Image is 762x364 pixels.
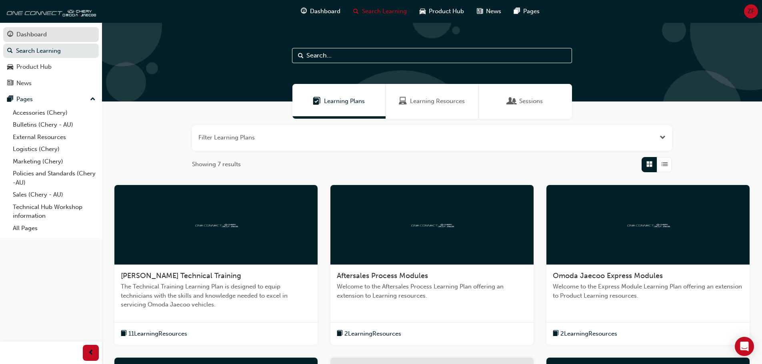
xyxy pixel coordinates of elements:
[10,167,99,189] a: Policies and Standards (Chery -AU)
[10,131,99,143] a: External Resources
[7,80,13,87] span: news-icon
[16,62,52,72] div: Product Hub
[3,76,99,91] a: News
[7,31,13,38] span: guage-icon
[646,160,652,169] span: Grid
[344,329,401,338] span: 2 Learning Resources
[16,30,47,39] div: Dashboard
[337,282,527,300] span: Welcome to the Aftersales Process Learning Plan offering an extension to Learning resources.
[553,271,663,280] span: Omoda Jaecoo Express Modules
[519,97,543,106] span: Sessions
[324,97,365,106] span: Learning Plans
[292,48,572,63] input: Search...
[410,97,465,106] span: Learning Resources
[337,271,428,280] span: Aftersales Process Modules
[114,185,318,345] a: oneconnect[PERSON_NAME] Technical TrainingThe Technical Training Learning Plan is designed to equ...
[553,329,559,339] span: book-icon
[626,221,670,228] img: oneconnect
[121,282,311,309] span: The Technical Training Learning Plan is designed to equip technicians with the skills and knowled...
[121,329,127,339] span: book-icon
[479,84,572,119] a: SessionsSessions
[546,185,750,345] a: oneconnectOmoda Jaecoo Express ModulesWelcome to the Express Module Learning Plan offering an ext...
[3,26,99,92] button: DashboardSearch LearningProduct HubNews
[410,221,454,228] img: oneconnect
[337,329,401,339] button: book-icon2LearningResources
[386,84,479,119] a: Learning ResourcesLearning Resources
[192,160,241,169] span: Showing 7 results
[508,3,546,20] a: pages-iconPages
[10,189,99,201] a: Sales (Chery - AU)
[362,7,407,16] span: Search Learning
[735,337,754,356] div: Open Intercom Messenger
[3,92,99,107] button: Pages
[292,84,386,119] a: Learning PlansLearning Plans
[523,7,540,16] span: Pages
[553,282,743,300] span: Welcome to the Express Module Learning Plan offering an extension to Product Learning resources.
[748,7,754,16] span: ZF
[301,6,307,16] span: guage-icon
[429,7,464,16] span: Product Hub
[470,3,508,20] a: news-iconNews
[553,329,617,339] button: book-icon2LearningResources
[3,60,99,74] a: Product Hub
[313,97,321,106] span: Learning Plans
[337,329,343,339] span: book-icon
[10,222,99,235] a: All Pages
[3,27,99,42] a: Dashboard
[10,119,99,131] a: Bulletins (Chery - AU)
[7,48,13,55] span: search-icon
[310,7,340,16] span: Dashboard
[16,95,33,104] div: Pages
[10,155,99,168] a: Marketing (Chery)
[298,51,304,60] span: Search
[294,3,347,20] a: guage-iconDashboard
[10,107,99,119] a: Accessories (Chery)
[514,6,520,16] span: pages-icon
[744,4,758,18] button: ZF
[660,133,666,142] button: Open the filter
[194,221,238,228] img: oneconnect
[121,271,241,280] span: [PERSON_NAME] Technical Training
[330,185,534,345] a: oneconnectAftersales Process ModulesWelcome to the Aftersales Process Learning Plan offering an e...
[88,348,94,358] span: prev-icon
[10,143,99,155] a: Logistics (Chery)
[353,6,359,16] span: search-icon
[10,201,99,222] a: Technical Hub Workshop information
[347,3,413,20] a: search-iconSearch Learning
[662,160,668,169] span: List
[7,64,13,71] span: car-icon
[477,6,483,16] span: news-icon
[3,44,99,58] a: Search Learning
[399,97,407,106] span: Learning Resources
[4,3,96,19] img: oneconnect
[420,6,426,16] span: car-icon
[16,79,32,88] div: News
[7,96,13,103] span: pages-icon
[413,3,470,20] a: car-iconProduct Hub
[128,329,187,338] span: 11 Learning Resources
[560,329,617,338] span: 2 Learning Resources
[90,94,96,105] span: up-icon
[486,7,501,16] span: News
[508,97,516,106] span: Sessions
[121,329,187,339] button: book-icon11LearningResources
